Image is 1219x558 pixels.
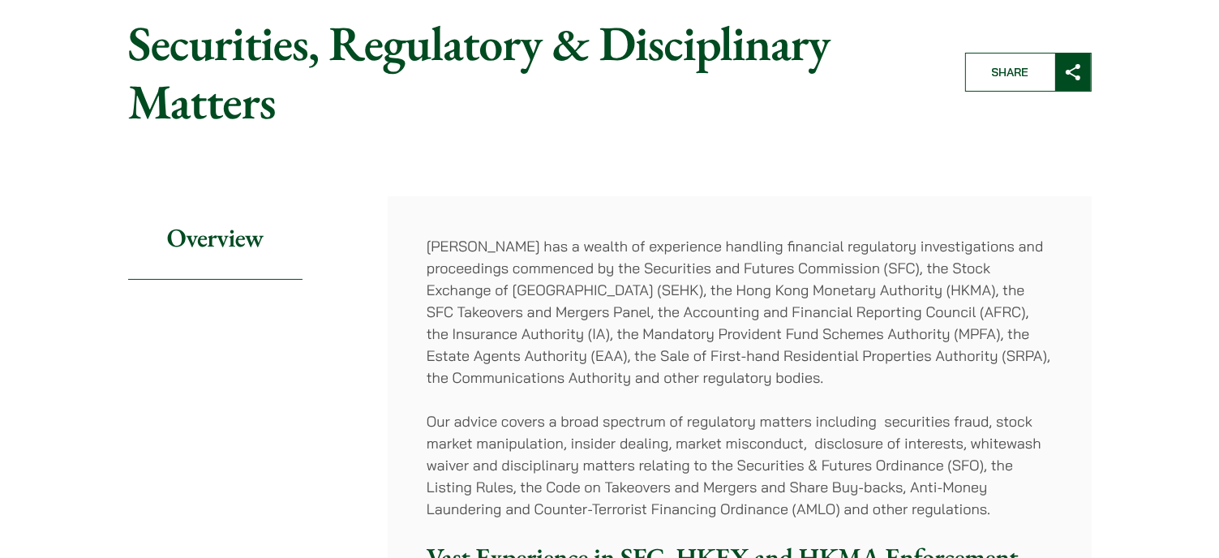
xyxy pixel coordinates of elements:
[128,14,938,131] h1: Securities, Regulatory & Disciplinary Matters
[128,196,303,280] h2: Overview
[966,54,1055,91] span: Share
[427,235,1053,388] p: [PERSON_NAME] has a wealth of experience handling financial regulatory investigations and proceed...
[965,53,1092,92] button: Share
[427,410,1053,520] p: Our advice covers a broad spectrum of regulatory matters including securities fraud, stock market...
